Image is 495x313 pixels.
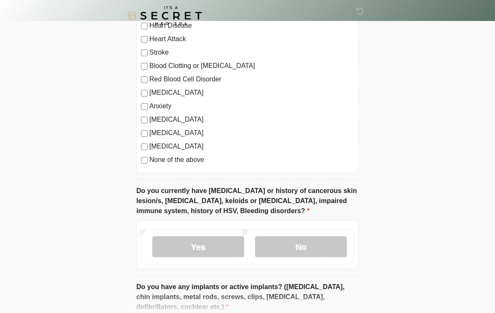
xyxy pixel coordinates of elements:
[149,61,354,71] label: Blood Clotting or [MEDICAL_DATA]
[141,157,148,164] input: None of the above
[149,48,354,58] label: Stroke
[149,142,354,152] label: [MEDICAL_DATA]
[141,117,148,124] input: [MEDICAL_DATA]
[141,104,148,110] input: Anxiety
[149,88,354,98] label: [MEDICAL_DATA]
[149,102,354,112] label: Anxiety
[149,128,354,138] label: [MEDICAL_DATA]
[141,130,148,137] input: [MEDICAL_DATA]
[149,34,354,44] label: Heart Attack
[136,282,359,313] label: Do you have any implants or active implants? ([MEDICAL_DATA], chin implants, metal rods, screws, ...
[149,155,354,165] label: None of the above
[141,50,148,57] input: Stroke
[149,115,354,125] label: [MEDICAL_DATA]
[152,237,244,258] label: Yes
[141,37,148,43] input: Heart Attack
[255,237,347,258] label: No
[128,6,202,25] img: It's A Secret Med Spa Logo
[136,186,359,216] label: Do you currently have [MEDICAL_DATA] or history of cancerous skin lesion/s, [MEDICAL_DATA], keloi...
[141,77,148,83] input: Red Blood Cell Disorder
[141,144,148,151] input: [MEDICAL_DATA]
[141,90,148,97] input: [MEDICAL_DATA]
[149,75,354,85] label: Red Blood Cell Disorder
[141,63,148,70] input: Blood Clotting or [MEDICAL_DATA]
